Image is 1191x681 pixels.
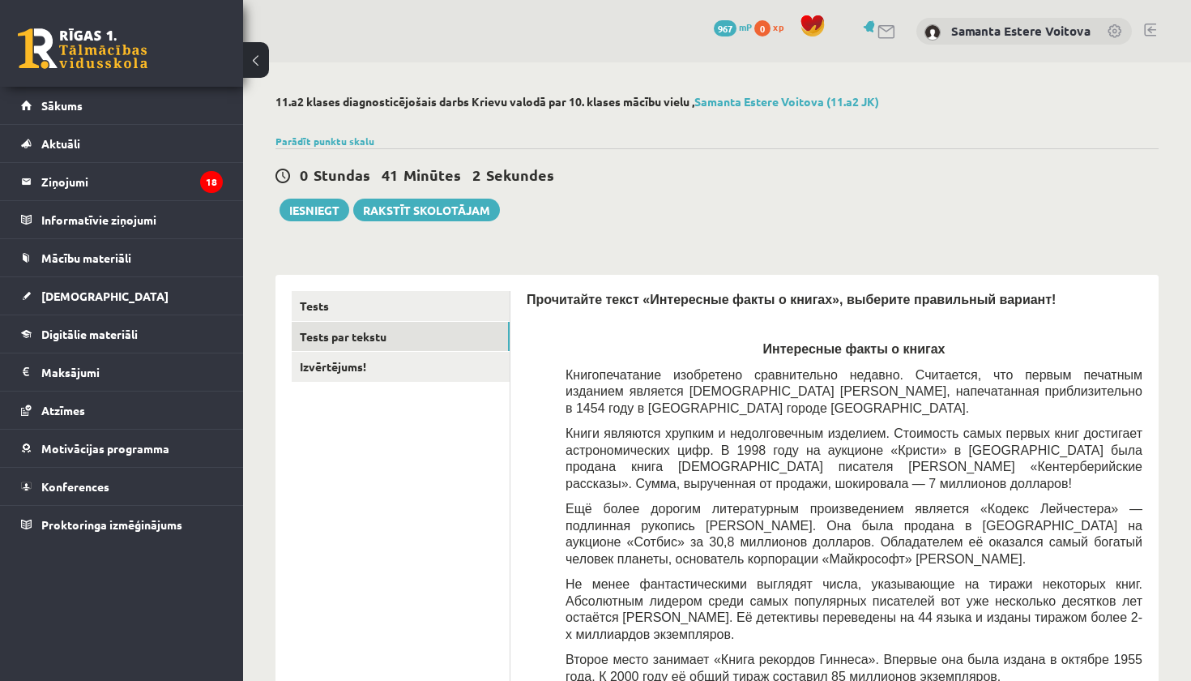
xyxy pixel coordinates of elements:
span: Konferences [41,479,109,494]
span: Minūtes [403,165,461,184]
a: Sākums [21,87,223,124]
a: Rakstīt skolotājam [353,199,500,221]
span: 2 [472,165,480,184]
a: Proktoringa izmēģinājums [21,506,223,543]
span: Прочитайте текст «Интересные факты о книгах», выберите правильный вариант! [527,293,1056,306]
button: Iesniegt [280,199,349,221]
a: Samanta Estere Voitova (11.a2 JK) [694,94,879,109]
a: Motivācijas programma [21,430,223,467]
span: Motivācijas programma [41,441,169,456]
legend: Maksājumi [41,353,223,391]
i: 18 [200,171,223,193]
img: Samanta Estere Voitova [924,24,941,41]
a: Mācību materiāli [21,239,223,276]
span: Mācību materiāli [41,251,131,265]
span: 0 [300,165,308,184]
span: mP [739,20,752,33]
a: Informatīvie ziņojumi [21,201,223,238]
h2: 11.a2 klases diagnosticējošais darbs Krievu valodā par 10. klases mācību vielu , [275,95,1159,109]
span: Ещё более дорогим литературным произведением является «Кодекс Лейчестера» — подлинная рукопись [P... [566,502,1142,566]
a: Atzīmes [21,392,223,429]
span: Proktoringa izmēģinājums [41,517,182,532]
span: Книги являются хрупким и недолговечным изделием. Стоимость самых первых книг достигает астрономич... [566,426,1142,490]
span: Не менее фантастическими выглядят числа, указывающие на тиражи некоторых книг. Абсолютным лидером... [566,577,1142,641]
a: Maksājumi [21,353,223,391]
a: Konferences [21,468,223,505]
a: Parādīt punktu skalu [275,135,374,148]
legend: Ziņojumi [41,163,223,200]
a: 967 mP [714,20,752,33]
span: Stundas [314,165,370,184]
a: Rīgas 1. Tālmācības vidusskola [18,28,147,69]
span: Интересные факты о книгах [763,342,946,356]
span: Aktuāli [41,136,80,151]
span: Digitālie materiāli [41,327,138,341]
a: Digitālie materiāli [21,315,223,353]
span: Sekundes [486,165,554,184]
a: Aktuāli [21,125,223,162]
a: Samanta Estere Voitova [951,23,1091,39]
a: Tests par tekstu [292,322,510,352]
span: Atzīmes [41,403,85,418]
a: [DEMOGRAPHIC_DATA] [21,277,223,315]
span: Книгопечатание изобретено сравнительно недавно. Считается, что первым печатным изданием является ... [566,368,1142,415]
span: xp [773,20,783,33]
span: 0 [754,20,771,36]
legend: Informatīvie ziņojumi [41,201,223,238]
span: Sākums [41,98,83,113]
a: Ziņojumi18 [21,163,223,200]
span: [DEMOGRAPHIC_DATA] [41,289,169,303]
span: 41 [382,165,398,184]
a: Tests [292,291,510,321]
a: Izvērtējums! [292,352,510,382]
span: 967 [714,20,736,36]
a: 0 xp [754,20,792,33]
